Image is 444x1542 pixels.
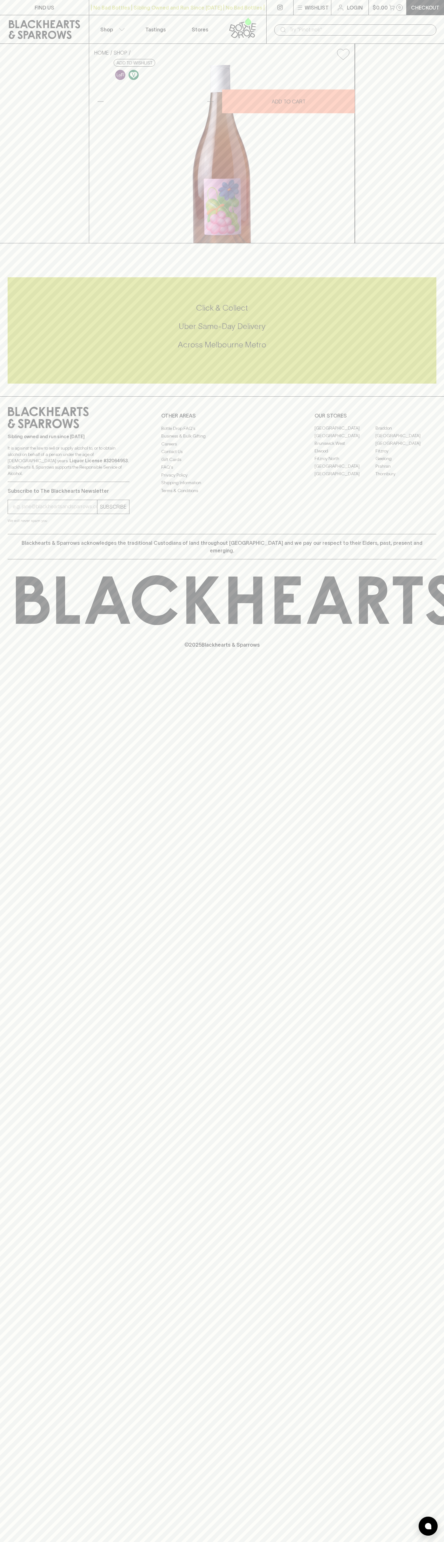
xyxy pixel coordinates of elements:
button: ADD TO CART [222,89,355,113]
a: Geelong [375,455,436,463]
p: Stores [192,26,208,33]
a: Shipping Information [161,479,283,487]
a: Fitzroy North [315,455,375,463]
a: [GEOGRAPHIC_DATA] [375,432,436,440]
a: Fitzroy [375,447,436,455]
a: Business & Bulk Gifting [161,432,283,440]
p: OTHER AREAS [161,412,283,419]
p: Shop [100,26,113,33]
a: SHOP [114,50,127,56]
a: Bottle Drop FAQ's [161,425,283,432]
a: Elwood [315,447,375,455]
h5: Across Melbourne Metro [8,339,436,350]
button: Add to wishlist [335,46,352,63]
input: e.g. jane@blackheartsandsparrows.com.au [13,502,97,512]
a: Thornbury [375,470,436,478]
p: It is against the law to sell or supply alcohol to, or to obtain alcohol on behalf of a person un... [8,445,129,477]
a: Careers [161,440,283,448]
a: Contact Us [161,448,283,456]
p: Subscribe to The Blackhearts Newsletter [8,487,129,495]
img: bubble-icon [425,1523,431,1529]
button: SUBSCRIBE [97,500,129,514]
img: 41181.png [89,65,355,243]
p: Sibling owned and run since [DATE] [8,433,129,440]
div: Call to action block [8,277,436,384]
h5: Uber Same-Day Delivery [8,321,436,332]
a: HOME [94,50,109,56]
a: [GEOGRAPHIC_DATA] [315,463,375,470]
img: Vegan [129,70,139,80]
img: Lo-Fi [115,70,125,80]
p: 0 [398,6,401,9]
button: Add to wishlist [114,59,155,67]
a: Made without the use of any animal products. [127,68,140,82]
a: [GEOGRAPHIC_DATA] [375,440,436,447]
a: Stores [178,15,222,43]
p: Login [347,4,363,11]
p: SUBSCRIBE [100,503,127,511]
a: [GEOGRAPHIC_DATA] [315,432,375,440]
a: Brunswick West [315,440,375,447]
p: Tastings [145,26,166,33]
h5: Click & Collect [8,303,436,313]
a: Privacy Policy [161,471,283,479]
a: FAQ's [161,464,283,471]
a: [GEOGRAPHIC_DATA] [315,470,375,478]
p: $0.00 [373,4,388,11]
input: Try "Pinot noir" [289,25,431,35]
a: Tastings [133,15,178,43]
a: Prahran [375,463,436,470]
p: Blackhearts & Sparrows acknowledges the traditional Custodians of land throughout [GEOGRAPHIC_DAT... [12,539,432,554]
p: FIND US [35,4,54,11]
strong: Liquor License #32064953 [70,458,128,463]
button: Shop [89,15,134,43]
p: Checkout [411,4,440,11]
a: Gift Cards [161,456,283,463]
a: Terms & Conditions [161,487,283,494]
a: Some may call it natural, others minimum intervention, either way, it’s hands off & maybe even a ... [114,68,127,82]
a: Braddon [375,425,436,432]
p: Wishlist [305,4,329,11]
p: OUR STORES [315,412,436,419]
a: [GEOGRAPHIC_DATA] [315,425,375,432]
p: We will never spam you [8,517,129,524]
p: ADD TO CART [272,98,306,105]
